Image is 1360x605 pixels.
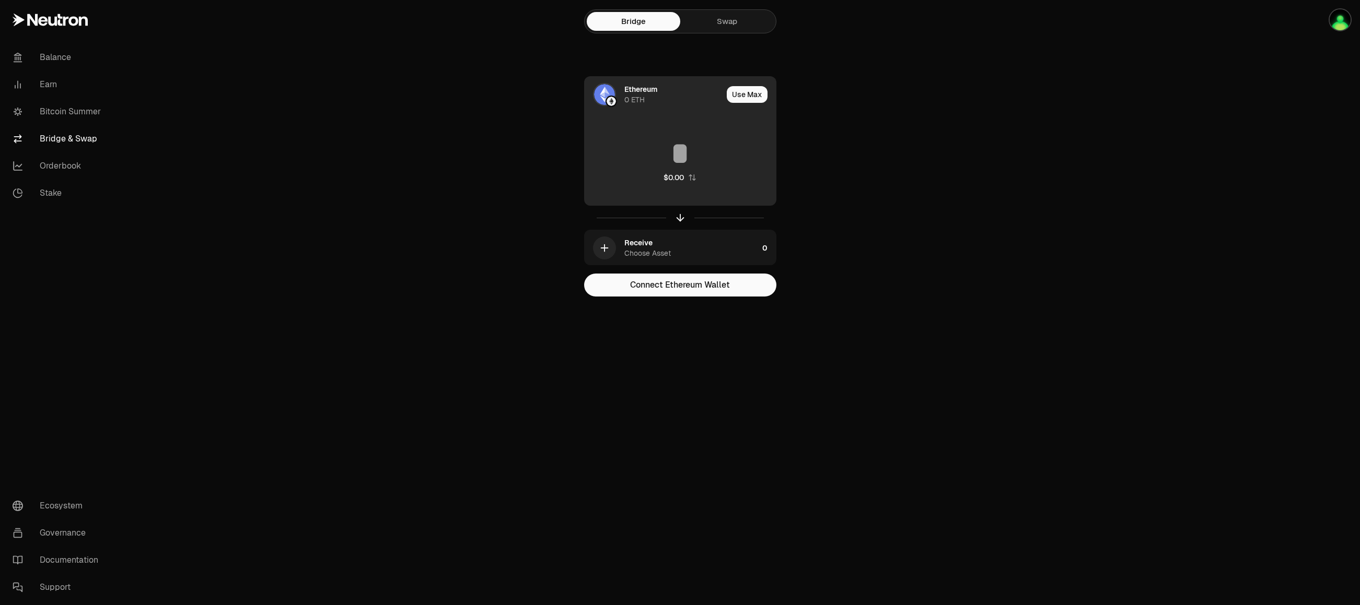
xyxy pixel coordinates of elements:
[585,230,758,266] div: ReceiveChoose Asset
[664,172,696,183] button: $0.00
[624,94,645,105] div: 0 ETH
[4,98,113,125] a: Bitcoin Summer
[624,84,657,94] div: Ethereum
[4,44,113,71] a: Balance
[4,519,113,547] a: Governance
[4,71,113,98] a: Earn
[4,152,113,180] a: Orderbook
[585,230,776,266] button: ReceiveChoose Asset0
[762,230,776,266] div: 0
[4,492,113,519] a: Ecosystem
[587,12,680,31] a: Bridge
[680,12,774,31] a: Swap
[624,248,671,258] div: Choose Asset
[4,180,113,207] a: Stake
[4,125,113,152] a: Bridge & Swap
[727,86,768,103] button: Use Max
[584,274,776,296] button: Connect Ethereum Wallet
[4,547,113,574] a: Documentation
[664,172,684,183] div: $0.00
[607,97,616,106] img: Ethereum Logo
[624,238,653,248] div: Receive
[594,84,615,105] img: ETH Logo
[585,77,723,112] div: ETH LogoEthereum LogoEthereum0 ETH
[1330,9,1351,30] img: Ledger 1
[4,574,113,601] a: Support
